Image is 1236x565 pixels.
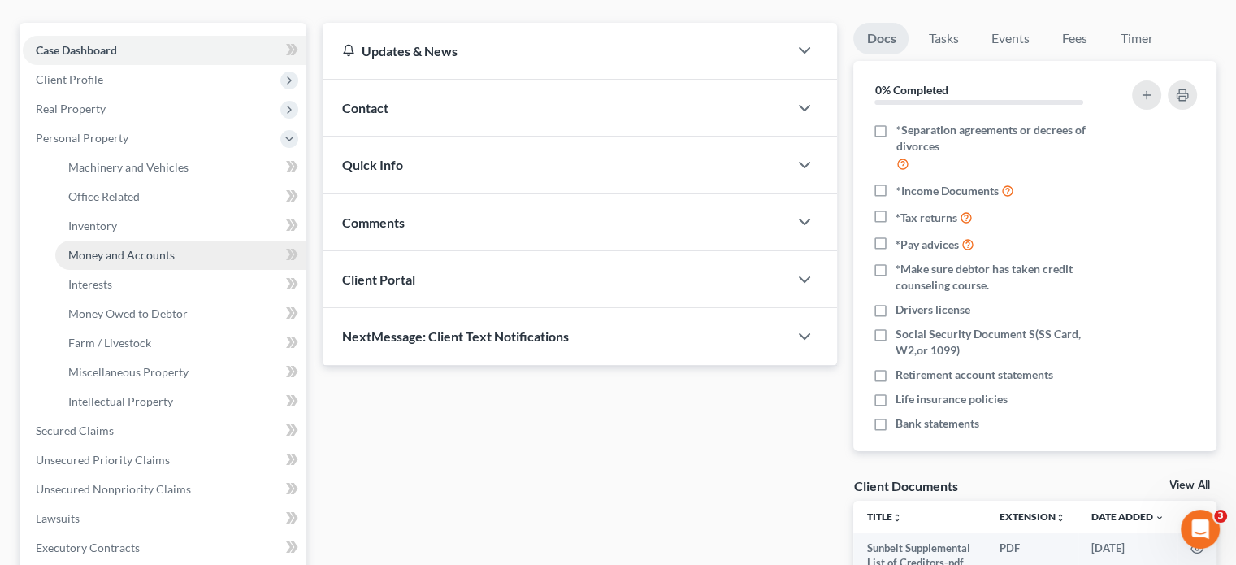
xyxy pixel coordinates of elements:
[23,416,306,445] a: Secured Claims
[1169,480,1210,491] a: View All
[68,219,117,233] span: Inventory
[68,248,175,262] span: Money and Accounts
[342,272,415,287] span: Client Portal
[68,394,173,408] span: Intellectual Property
[1000,511,1065,523] a: Extensionunfold_more
[874,83,948,97] strong: 0% Completed
[55,358,306,387] a: Miscellaneous Property
[342,157,403,172] span: Quick Info
[36,43,117,57] span: Case Dashboard
[36,453,170,467] span: Unsecured Priority Claims
[1107,23,1165,54] a: Timer
[342,100,388,115] span: Contact
[68,277,112,291] span: Interests
[896,237,959,253] span: *Pay advices
[55,299,306,328] a: Money Owed to Debtor
[853,477,957,494] div: Client Documents
[55,182,306,211] a: Office Related
[55,270,306,299] a: Interests
[23,36,306,65] a: Case Dashboard
[896,367,1053,383] span: Retirement account statements
[68,336,151,350] span: Farm / Livestock
[896,122,1112,154] span: *Separation agreements or decrees of divorces
[896,210,957,226] span: *Tax returns
[1181,510,1220,549] iframe: Intercom live chat
[36,511,80,525] span: Lawsuits
[36,102,106,115] span: Real Property
[36,424,114,437] span: Secured Claims
[55,241,306,270] a: Money and Accounts
[342,215,405,230] span: Comments
[23,445,306,475] a: Unsecured Priority Claims
[896,302,970,318] span: Drivers license
[1091,511,1164,523] a: Date Added expand_more
[342,328,569,344] span: NextMessage: Client Text Notifications
[36,72,103,86] span: Client Profile
[1155,513,1164,523] i: expand_more
[1048,23,1100,54] a: Fees
[55,211,306,241] a: Inventory
[896,183,998,199] span: *Income Documents
[342,42,769,59] div: Updates & News
[915,23,971,54] a: Tasks
[36,482,191,496] span: Unsecured Nonpriority Claims
[68,365,189,379] span: Miscellaneous Property
[853,23,909,54] a: Docs
[68,189,140,203] span: Office Related
[68,160,189,174] span: Machinery and Vehicles
[36,541,140,554] span: Executory Contracts
[55,387,306,416] a: Intellectual Property
[891,513,901,523] i: unfold_more
[68,306,188,320] span: Money Owed to Debtor
[23,533,306,563] a: Executory Contracts
[978,23,1042,54] a: Events
[55,153,306,182] a: Machinery and Vehicles
[896,261,1112,293] span: *Make sure debtor has taken credit counseling course.
[55,328,306,358] a: Farm / Livestock
[896,391,1008,407] span: Life insurance policies
[23,475,306,504] a: Unsecured Nonpriority Claims
[896,326,1112,359] span: Social Security Document S(SS Card, W2,or 1099)
[866,511,901,523] a: Titleunfold_more
[896,415,979,432] span: Bank statements
[1056,513,1065,523] i: unfold_more
[36,131,128,145] span: Personal Property
[23,504,306,533] a: Lawsuits
[1214,510,1227,523] span: 3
